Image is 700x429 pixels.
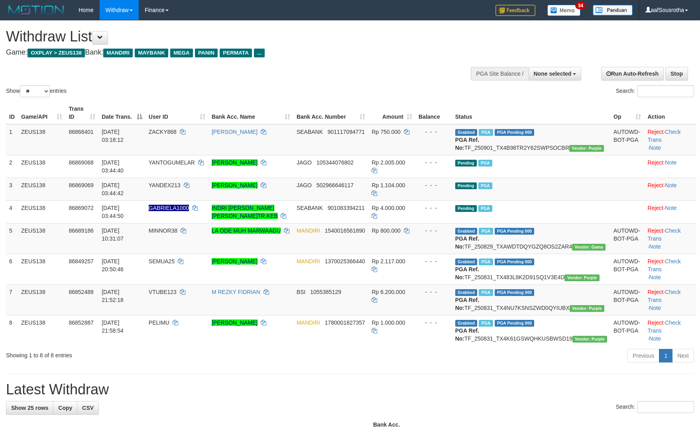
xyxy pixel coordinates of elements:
span: Grabbed [455,259,478,265]
span: Marked by aaftrukkakada [479,129,493,136]
th: User ID: activate to sort column ascending [146,102,208,124]
span: MANDIRI [103,49,133,57]
td: ZEUS138 [18,155,65,178]
td: ZEUS138 [18,315,65,346]
span: Grabbed [455,129,478,136]
td: AUTOWD-BOT-PGA [610,124,644,155]
td: · · [644,223,696,254]
span: 86689186 [69,227,93,234]
span: SEMUA25 [149,258,175,264]
span: YANDEX213 [149,182,181,188]
span: MINNOR38 [149,227,177,234]
span: [DATE] 03:18:12 [102,129,124,143]
span: Vendor URL: https://trx4.1velocity.biz [570,305,604,312]
img: Feedback.jpg [496,5,535,16]
a: Note [665,205,677,211]
a: Stop [665,67,688,80]
td: · · [644,284,696,315]
label: Show entries [6,85,67,97]
a: Copy [53,401,77,415]
th: Date Trans.: activate to sort column descending [98,102,146,124]
td: 8 [6,315,18,346]
a: [PERSON_NAME] [212,258,258,264]
td: 5 [6,223,18,254]
span: BSI [297,289,306,295]
span: [DATE] 20:50:46 [102,258,124,272]
span: VTUBE123 [149,289,177,295]
div: - - - [419,227,449,235]
th: ID [6,102,18,124]
input: Search: [637,401,694,413]
td: TF_250829_TXAWDTDQYGZQ8OS2ZAR4 [452,223,610,254]
span: [DATE] 10:31:07 [102,227,124,242]
th: Status [452,102,610,124]
span: Vendor URL: https://trx4.1velocity.biz [569,145,604,152]
a: 1 [659,349,672,362]
span: JAGO [297,159,312,166]
input: Search: [637,85,694,97]
a: Note [665,182,677,188]
span: MEGA [170,49,193,57]
th: Amount: activate to sort column ascending [368,102,415,124]
span: PGA Pending [495,228,535,235]
a: Reject [647,159,663,166]
span: Copy 901117094771 to clipboard [328,129,365,135]
select: Showentries [20,85,50,97]
a: Note [649,274,661,280]
td: ZEUS138 [18,124,65,155]
span: Marked by aafkaynarin [479,228,493,235]
span: OXPLAY > ZEUS138 [28,49,85,57]
td: · [644,155,696,178]
span: None selected [534,71,572,77]
td: ZEUS138 [18,284,65,315]
span: Copy 1780001827357 to clipboard [325,319,365,326]
td: TF_250831_TX4K61GSWQHKUSBWSD19 [452,315,610,346]
span: Pending [455,205,477,212]
span: PGA Pending [495,129,535,136]
span: Pending [455,160,477,167]
a: Check Trans [647,319,680,334]
a: Reject [647,182,663,188]
label: Search: [616,85,694,97]
h4: Game: Bank: [6,49,459,57]
td: ZEUS138 [18,178,65,200]
td: 3 [6,178,18,200]
span: Vendor URL: https://trx4.1velocity.biz [564,274,599,281]
span: PANIN [195,49,218,57]
span: Copy 1370025366440 to clipboard [325,258,365,264]
th: Balance [415,102,452,124]
div: - - - [419,319,449,327]
span: Rp 2.005.000 [372,159,405,166]
a: [PERSON_NAME] [212,182,258,188]
span: Marked by aafsreyleap [479,259,493,265]
div: - - - [419,128,449,136]
span: Nama rekening ada tanda titik/strip, harap diedit [149,205,189,211]
span: Rp 2.117.000 [372,258,405,264]
a: Note [649,145,661,151]
span: SEABANK [297,205,323,211]
span: Marked by aafsolysreylen [478,160,492,167]
b: PGA Ref. No: [455,327,479,342]
span: 34 [575,2,586,9]
td: ZEUS138 [18,200,65,223]
td: 6 [6,254,18,284]
span: Copy 901083394211 to clipboard [328,205,365,211]
div: - - - [419,181,449,189]
span: [DATE] 03:44:40 [102,159,124,174]
span: Pending [455,182,477,189]
span: Copy 105344076802 to clipboard [317,159,354,166]
th: Bank Acc. Number: activate to sort column ascending [293,102,369,124]
td: AUTOWD-BOT-PGA [610,223,644,254]
span: Rp 750.000 [372,129,400,135]
td: · [644,178,696,200]
div: Showing 1 to 8 of 8 entries [6,348,286,359]
span: Copy 502966646117 to clipboard [317,182,354,188]
a: Check Trans [647,227,680,242]
a: CSV [77,401,99,415]
td: 4 [6,200,18,223]
a: Next [672,349,694,362]
span: MANDIRI [297,258,320,264]
td: · [644,200,696,223]
span: PERMATA [220,49,252,57]
span: Marked by aafsolysreylen [479,320,493,327]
